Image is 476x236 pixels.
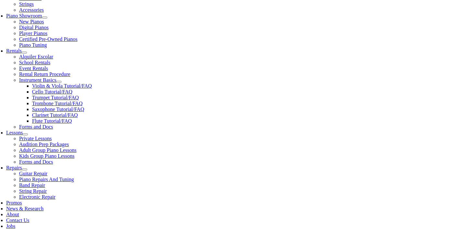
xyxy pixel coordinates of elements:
a: Event Rentals [19,66,48,71]
a: About [6,212,19,217]
a: Trumpet Tutorial/FAQ [32,95,79,100]
button: Open submenu of Repairs [22,168,27,170]
a: Band Repair [19,182,45,188]
a: Private Lessons [19,136,52,141]
a: Forms and Docs [19,159,53,165]
a: Jobs [6,223,15,229]
a: Promos [6,200,22,205]
a: Piano Tuning [19,42,47,48]
a: Audition Prep Packages [19,142,69,147]
a: Contact Us [6,217,29,223]
a: Player Pianos [19,31,48,36]
a: Piano Showroom [6,13,42,19]
a: Adult Group Piano Lessons [19,147,76,153]
a: Repairs [6,165,22,170]
a: Strings [19,1,34,7]
a: Forms and Docs [19,124,53,130]
a: Accessories [19,7,44,13]
button: Open submenu of Rentals [22,52,27,54]
a: Violin & Viola Tutorial/FAQ [32,83,92,89]
button: Open submenu of Lessons [23,133,28,135]
a: Electronic Repair [19,194,55,200]
a: Lessons [6,130,23,135]
a: Clarinet Tutorial/FAQ [32,112,78,118]
a: String Repair [19,188,47,194]
a: Trombone Tutorial/FAQ [32,101,83,106]
a: Piano Repairs And Tuning [19,177,74,182]
a: Cello Tutorial/FAQ [32,89,73,94]
a: Flute Tutorial/FAQ [32,118,72,124]
a: School Rentals [19,60,50,65]
a: Certified Pre-Owned Pianos [19,36,77,42]
a: Digital Pianos [19,25,49,30]
button: Open submenu of Instrument Basics [56,81,62,83]
a: Kids Group Piano Lessons [19,153,74,159]
button: Open submenu of Piano Showroom [42,17,47,19]
a: Guitar Repair [19,171,48,176]
a: Saxophone Tutorial/FAQ [32,106,84,112]
a: New Pianos [19,19,44,24]
a: Alquiler Escolar [19,54,53,59]
a: News & Research [6,206,44,211]
a: Instrument Basics [19,77,56,83]
a: Rentals [6,48,22,54]
a: Rental Return Procedure [19,71,70,77]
